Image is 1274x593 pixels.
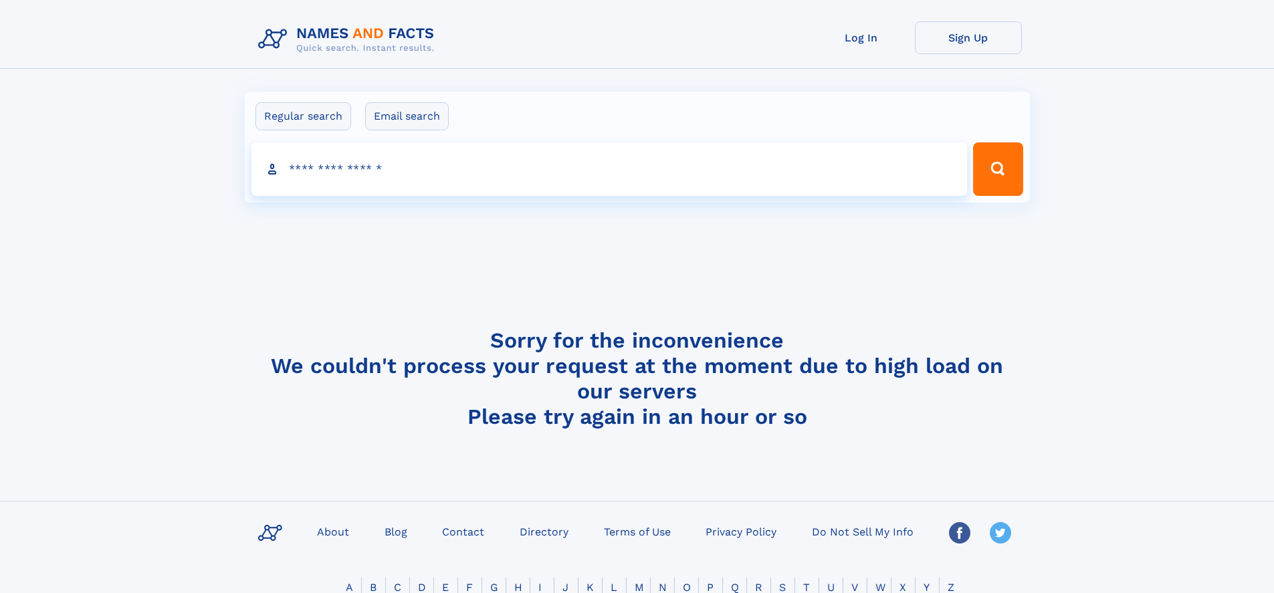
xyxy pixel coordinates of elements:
input: search input [251,142,968,196]
a: Privacy Policy [700,521,782,541]
img: Facebook [949,522,970,544]
a: Terms of Use [599,521,676,541]
h4: Sorry for the inconvenience We couldn't process your request at the moment due to high load on ou... [253,328,1022,429]
label: Email search [365,102,449,130]
a: About [312,521,354,541]
button: Search Button [973,142,1023,196]
a: Blog [379,521,413,541]
a: Directory [514,521,574,541]
a: Log In [808,21,915,54]
a: Sign Up [915,21,1022,54]
a: Contact [437,521,490,541]
img: Twitter [990,522,1011,544]
a: Do Not Sell My Info [807,521,919,541]
img: Logo Names and Facts [253,21,445,57]
label: Regular search [255,102,351,130]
